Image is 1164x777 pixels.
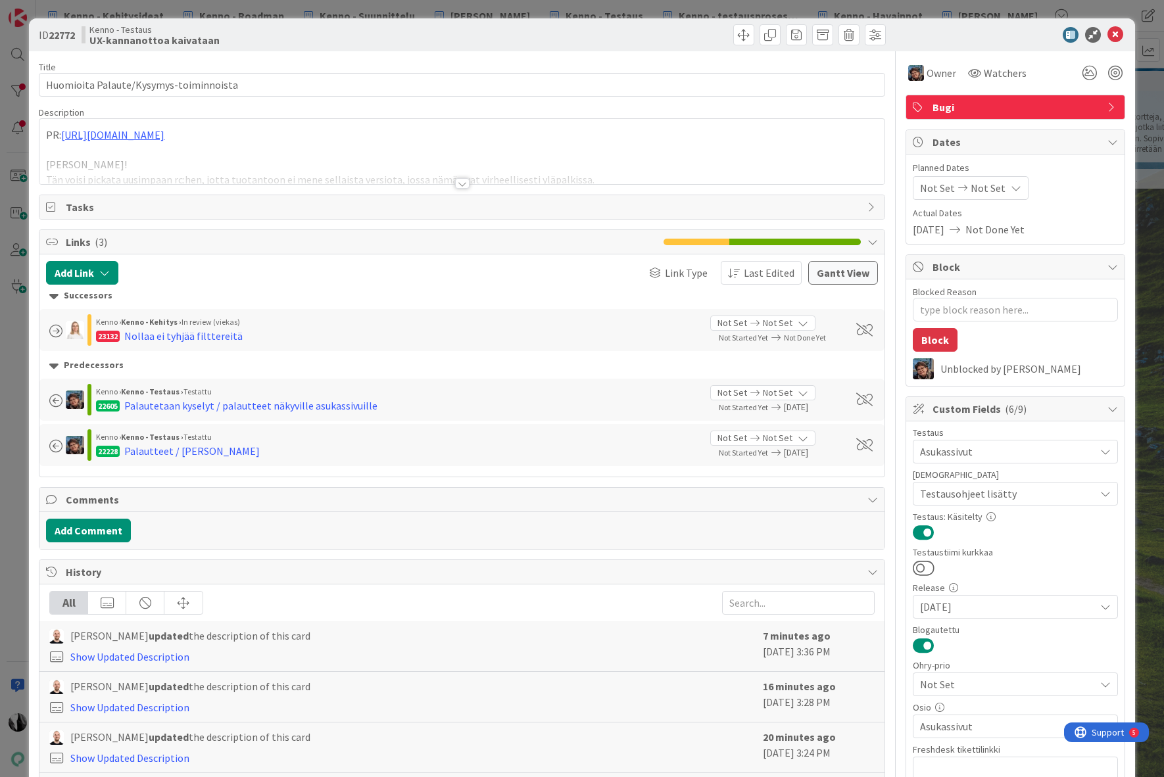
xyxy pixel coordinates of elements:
b: 22772 [49,28,75,41]
span: ( 3 ) [95,235,107,248]
img: TM [49,680,64,694]
a: Show Updated Description [70,650,189,663]
span: Support [28,2,60,18]
span: [DATE] [784,400,842,414]
b: updated [149,629,189,642]
span: Asukassivut [920,444,1095,459]
div: [DEMOGRAPHIC_DATA] [913,470,1118,479]
span: Description [39,106,84,118]
button: Add Link [46,261,118,285]
button: Block [913,328,958,352]
a: Show Updated Description [70,751,189,765]
div: Nollaa ei tyhjää filttereitä [124,328,243,344]
span: Comments [66,492,861,507]
span: Not Started Yet [719,333,768,342]
img: PP [913,358,934,379]
span: History [66,564,861,580]
span: Custom Fields [933,401,1101,417]
span: Links [66,234,657,250]
span: Block [933,259,1101,275]
div: Osio [913,703,1118,712]
span: Link Type [665,265,708,281]
a: Show Updated Description [70,701,189,714]
div: Testaustiimi kurkkaa [913,548,1118,557]
span: Testattu [183,432,212,442]
div: 23132 [96,331,120,342]
div: 22228 [96,446,120,457]
p: PR: [46,128,878,143]
div: Successors [49,289,875,303]
input: type card name here... [39,73,885,97]
span: [PERSON_NAME] the description of this card [70,678,310,694]
div: Blogautettu [913,625,1118,634]
b: 7 minutes ago [763,629,831,642]
label: Title [39,61,56,73]
span: Kenno - Testaus [89,24,220,35]
span: Last Edited [744,265,794,281]
span: Not Set [971,180,1006,196]
span: Kenno › [96,387,121,396]
b: updated [149,730,189,743]
span: Asukassivut [920,718,1095,734]
span: Not Set [717,386,747,400]
button: Add Comment [46,519,131,542]
span: Not Set [717,431,747,445]
span: ID [39,27,75,43]
div: Unblocked by [PERSON_NAME] [940,363,1118,375]
span: Kenno › [96,317,121,327]
b: UX-kannanottoa kaivataan [89,35,220,45]
div: Ohry-prio [913,661,1118,670]
div: All [50,592,88,614]
span: Bugi [933,99,1101,115]
span: Not Done Yet [965,222,1025,237]
b: Kenno - Testaus › [121,387,183,396]
div: 5 [68,5,72,16]
div: [DATE] 3:28 PM [763,678,875,715]
span: Not Set [763,316,792,330]
span: Tasks [66,199,861,215]
img: PP [908,65,924,81]
span: Not Set [763,386,792,400]
div: [DATE] 3:24 PM [763,729,875,766]
span: Not Done Yet [784,333,826,342]
div: Testaus: Käsitelty [913,512,1118,521]
div: Predecessors [49,358,875,373]
span: Planned Dates [913,161,1118,175]
span: Kenno › [96,432,121,442]
input: Search... [722,591,875,615]
span: Not Set [717,316,747,330]
div: Release [913,583,1118,592]
span: [PERSON_NAME] the description of this card [70,628,310,644]
span: In review (viekas) [182,317,240,327]
span: Not Set [920,180,955,196]
img: PP [66,436,84,454]
button: Last Edited [721,261,802,285]
div: Testaus [913,428,1118,437]
b: 20 minutes ago [763,730,836,743]
img: TM [49,730,64,745]
span: Watchers [984,65,1027,81]
span: [DATE] [913,222,944,237]
img: SL [66,321,84,339]
b: Kenno - Kehitys › [121,317,182,327]
span: Not Set [763,431,792,445]
a: [URL][DOMAIN_NAME] [61,128,164,141]
img: TM [49,629,64,644]
div: Palautetaan kyselyt / palautteet näkyville asukassivuille [124,398,377,413]
span: Not Started Yet [719,448,768,458]
b: Kenno - Testaus › [121,432,183,442]
button: Gantt View [808,261,878,285]
span: [DATE] [784,446,842,459]
b: 16 minutes ago [763,680,836,693]
div: 22605 [96,400,120,412]
span: Dates [933,134,1101,150]
div: Freshdesk tikettilinkki [913,745,1118,754]
span: Actual Dates [913,206,1118,220]
span: Testattu [183,387,212,396]
img: PP [66,390,84,409]
div: [DATE] 3:36 PM [763,628,875,665]
span: Not Started Yet [719,402,768,412]
span: [DATE] [920,599,1095,615]
b: updated [149,680,189,693]
label: Blocked Reason [913,286,977,298]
